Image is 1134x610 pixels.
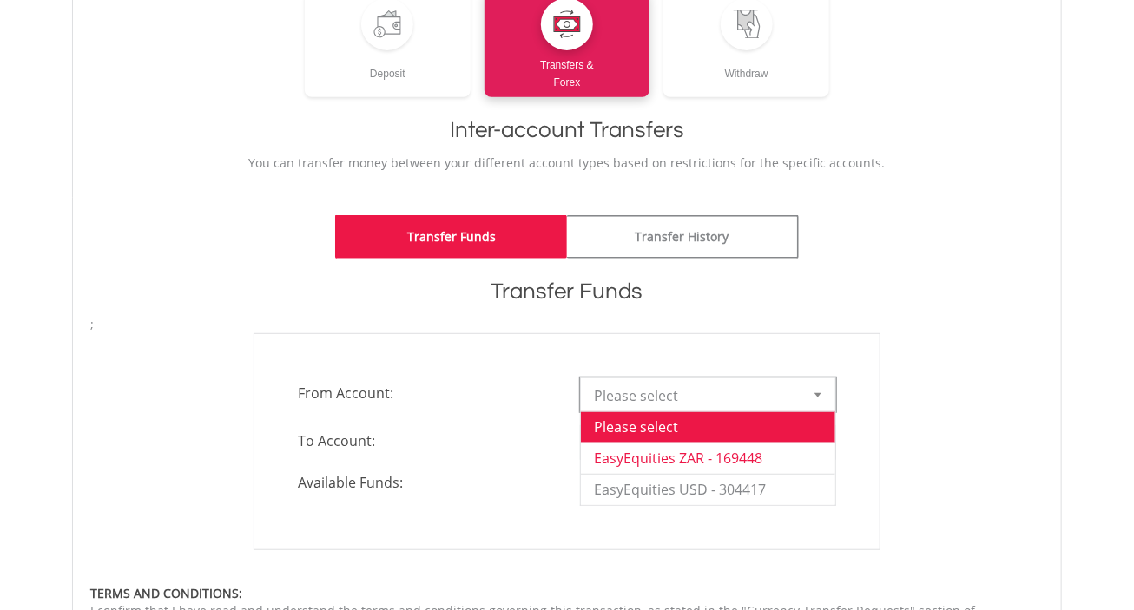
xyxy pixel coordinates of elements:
a: Transfer History [567,215,799,259]
span: Available Funds: [285,473,567,493]
h1: Inter-account Transfers [90,115,1044,146]
p: You can transfer money between your different account types based on restrictions for the specifi... [90,154,1044,172]
div: Transfers & Forex [485,50,650,91]
li: EasyEquities ZAR - 169448 [581,443,835,474]
div: Withdraw [663,50,829,82]
div: TERMS AND CONDITIONS: [90,585,1044,602]
h1: Transfer Funds [90,276,1044,307]
div: Deposit [305,50,471,82]
span: Please select [594,378,796,413]
span: To Account: [285,425,567,456]
li: EasyEquities USD - 304417 [581,474,835,505]
span: From Account: [285,377,567,409]
a: Transfer Funds [335,215,567,259]
li: Please select [581,411,835,443]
